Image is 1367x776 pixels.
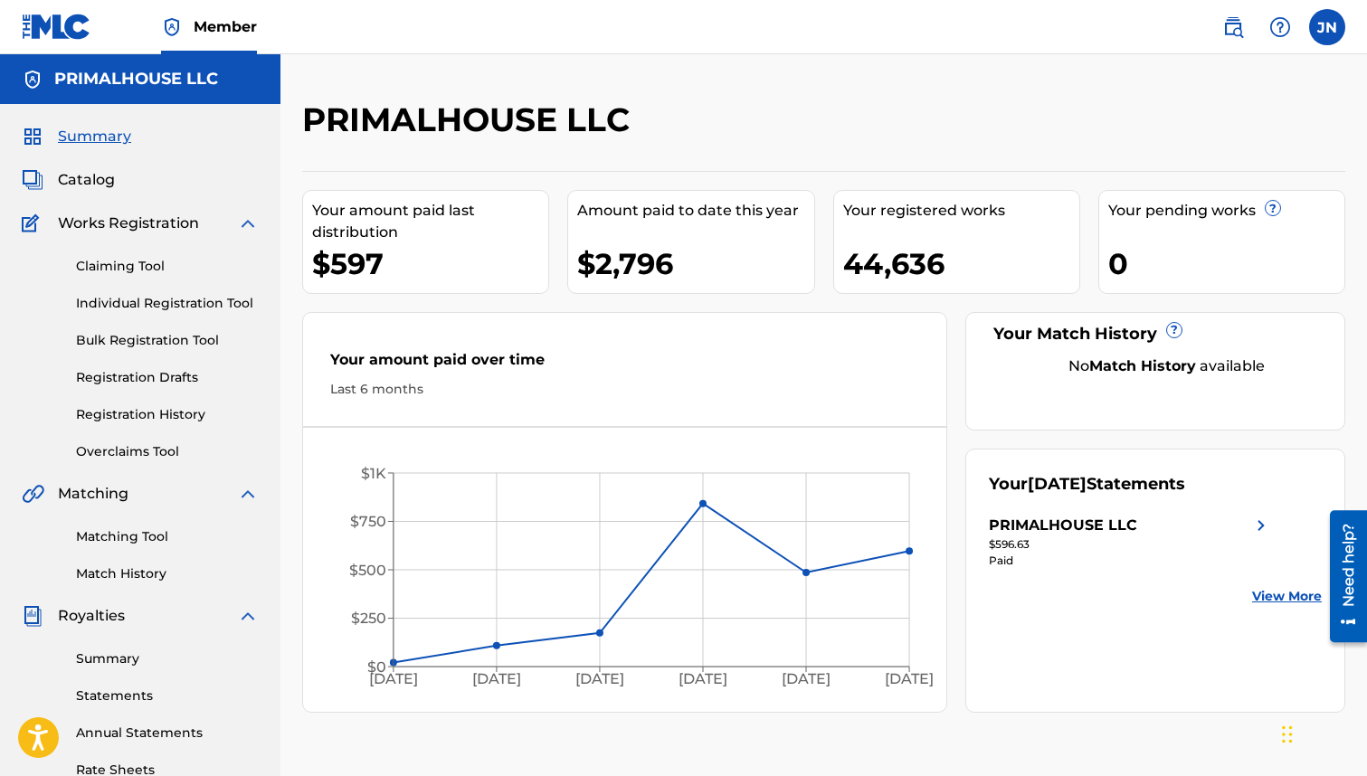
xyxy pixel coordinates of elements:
span: ? [1167,323,1182,337]
tspan: $0 [367,658,386,676]
iframe: Chat Widget [1277,689,1367,776]
div: $596.63 [989,536,1272,553]
img: Summary [22,126,43,147]
div: 0 [1108,243,1344,284]
div: Last 6 months [330,380,919,399]
span: Royalties [58,605,125,627]
a: Match History [76,564,259,583]
div: $2,796 [577,243,813,284]
strong: Match History [1089,357,1196,374]
span: Matching [58,483,128,505]
img: Works Registration [22,213,45,234]
a: Registration Drafts [76,368,259,387]
div: User Menu [1309,9,1345,45]
img: expand [237,213,259,234]
div: Your pending works [1108,200,1344,222]
div: Help [1262,9,1298,45]
div: 44,636 [843,243,1079,284]
span: Member [194,16,257,37]
span: Works Registration [58,213,199,234]
div: Your Statements [989,472,1185,497]
div: Drag [1282,707,1293,762]
iframe: Resource Center [1316,504,1367,649]
img: right chevron icon [1250,515,1272,536]
a: PRIMALHOUSE LLCright chevron icon$596.63Paid [989,515,1272,569]
img: Top Rightsholder [161,16,183,38]
tspan: [DATE] [783,671,831,688]
span: Catalog [58,169,115,191]
tspan: $500 [349,562,386,579]
a: Overclaims Tool [76,442,259,461]
a: Public Search [1215,9,1251,45]
tspan: $1K [361,465,386,482]
a: View More [1252,587,1322,606]
div: Your Match History [989,322,1322,346]
img: help [1269,16,1291,38]
a: Summary [76,649,259,668]
img: MLC Logo [22,14,91,40]
tspan: [DATE] [679,671,728,688]
tspan: [DATE] [472,671,521,688]
a: Individual Registration Tool [76,294,259,313]
img: expand [237,483,259,505]
img: Catalog [22,169,43,191]
tspan: [DATE] [886,671,935,688]
img: expand [237,605,259,627]
a: Registration History [76,405,259,424]
a: CatalogCatalog [22,169,115,191]
a: Claiming Tool [76,257,259,276]
span: [DATE] [1028,474,1087,494]
div: Your amount paid over time [330,349,919,380]
img: search [1222,16,1244,38]
a: Statements [76,686,259,705]
div: Your amount paid last distribution [312,200,548,243]
div: Amount paid to date this year [577,200,813,222]
tspan: [DATE] [575,671,624,688]
h5: PRIMALHOUSE LLC [54,69,218,90]
div: Your registered works [843,200,1079,222]
span: ? [1266,201,1280,215]
a: Bulk Registration Tool [76,331,259,350]
a: SummarySummary [22,126,131,147]
img: Accounts [22,69,43,90]
tspan: [DATE] [369,671,418,688]
img: Royalties [22,605,43,627]
div: $597 [312,243,548,284]
a: Matching Tool [76,527,259,546]
tspan: $250 [351,610,386,627]
h2: PRIMALHOUSE LLC [302,99,639,140]
a: Annual Statements [76,724,259,743]
tspan: $750 [350,513,386,530]
div: No available [1011,355,1322,377]
div: Paid [989,553,1272,569]
div: PRIMALHOUSE LLC [989,515,1137,536]
span: Summary [58,126,131,147]
img: Matching [22,483,44,505]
